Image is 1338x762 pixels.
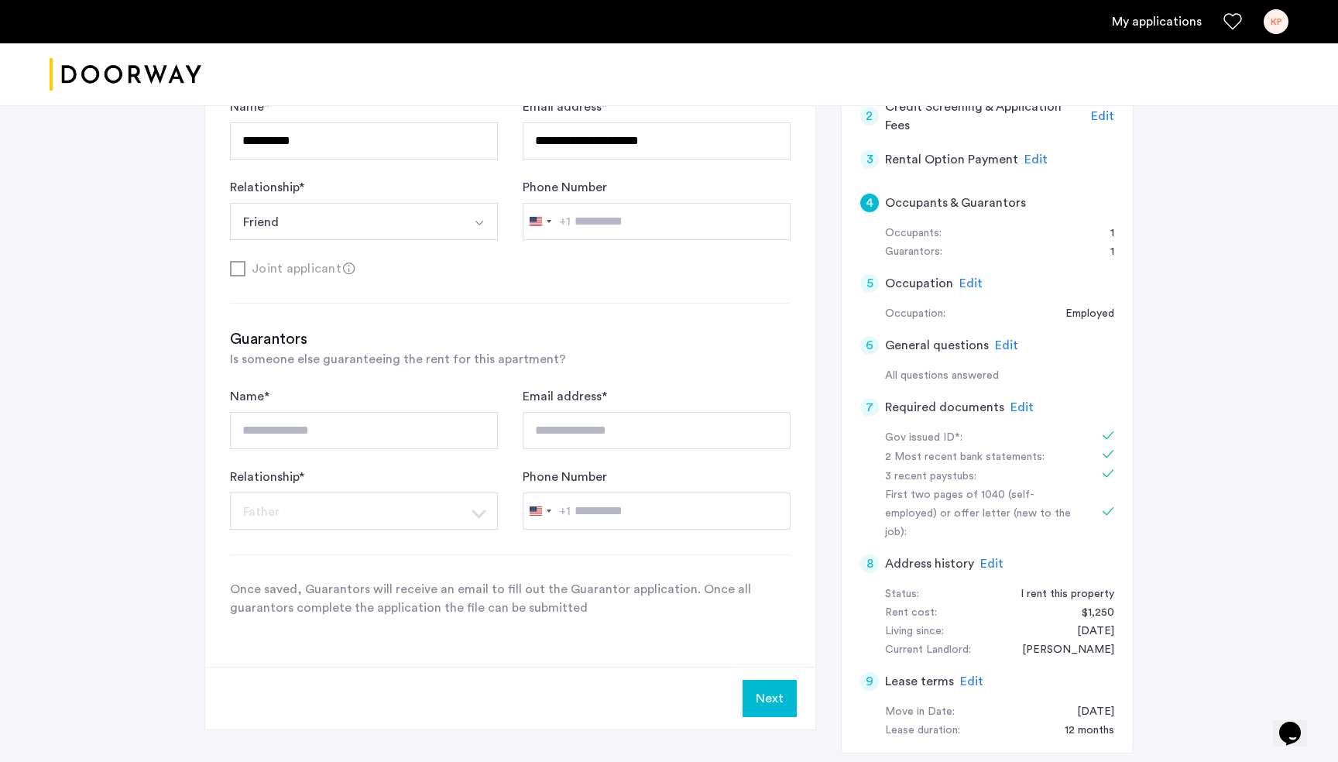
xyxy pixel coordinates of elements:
div: KP [1264,9,1288,34]
img: arrow [472,510,486,520]
button: Select option [461,493,498,530]
button: Selected country [523,204,571,239]
div: 12 months [1049,722,1114,740]
div: Living since: [885,623,944,641]
div: Move in Date: [885,703,955,722]
span: Is someone else guaranteeing the rent for this apartment? [230,353,566,366]
div: +1 [559,212,571,231]
h5: Occupation [885,274,953,293]
div: 3 recent paystubs: [885,468,1080,486]
a: My application [1112,12,1202,31]
p: Once saved, Guarantors will receive an email to fill out the Guarantor application. Once all guar... [230,580,791,617]
label: Email address * [523,98,607,116]
div: Guarantors: [885,243,942,262]
button: Select option [230,203,461,240]
label: Name * [230,387,269,406]
button: Selected country [523,493,571,529]
div: 1 [1095,225,1114,243]
span: Edit [960,675,983,688]
div: 4 [860,194,879,212]
div: 09/01/2025 [1062,703,1114,722]
button: Select option [461,203,498,240]
img: arrow [473,217,485,229]
h3: Guarantors [230,328,791,350]
label: Phone Number [523,468,607,486]
div: All questions answered [885,367,1114,386]
h5: Lease terms [885,672,954,691]
div: Status: [885,585,919,604]
div: 2 Most recent bank statements: [885,448,1080,467]
label: Relationship * [230,468,304,486]
h5: Occupants & Guarantors [885,194,1026,212]
h5: Rental Option Payment [885,150,1018,169]
label: Relationship * [230,178,304,197]
div: 3 [860,150,879,169]
div: Employed [1050,305,1114,324]
div: 6 [860,336,879,355]
span: Edit [1091,110,1114,122]
label: Phone Number [523,178,607,197]
div: Gov issued ID*: [885,429,1080,448]
span: Edit [1024,153,1048,166]
button: Next [743,680,797,717]
iframe: chat widget [1273,700,1323,747]
h5: Credit Screening & Application Fees [885,98,1086,135]
a: Cazamio logo [50,46,201,104]
div: 2 [860,107,879,125]
span: Edit [1010,401,1034,414]
div: Rent cost: [885,604,937,623]
label: Email address * [523,387,607,406]
span: Edit [995,339,1018,352]
div: Occupation: [885,305,945,324]
div: 7 [860,398,879,417]
div: Caroline [1007,641,1114,660]
h5: Address history [885,554,974,573]
img: logo [50,46,201,104]
div: 8 [860,554,879,573]
div: 9 [860,672,879,691]
div: Current Landlord: [885,641,971,660]
div: 07/01/2025 [1062,623,1114,641]
div: 1 [1095,243,1114,262]
h5: General questions [885,336,989,355]
div: 5 [860,274,879,293]
a: Favorites [1223,12,1242,31]
div: Lease duration: [885,722,960,740]
div: $1,250 [1066,604,1114,623]
div: Occupants: [885,225,942,243]
div: First two pages of 1040 (self-employed) or offer letter (new to the job): [885,486,1080,542]
div: +1 [559,502,571,520]
span: Edit [980,558,1003,570]
label: Name * [230,98,269,116]
div: I rent this property [1005,585,1114,604]
span: Edit [959,277,983,290]
h5: Required documents [885,398,1004,417]
button: Select option [230,493,461,530]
